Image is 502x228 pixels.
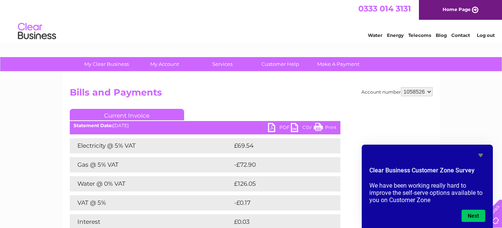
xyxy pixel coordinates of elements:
[70,195,232,210] td: VAT @ 5%
[70,157,232,172] td: Gas @ 5% VAT
[436,32,447,38] a: Blog
[70,109,184,120] a: Current Invoice
[369,166,485,179] h2: Clear Business Customer Zone Survey
[368,32,382,38] a: Water
[75,57,138,71] a: My Clear Business
[462,210,485,222] button: Next question
[232,138,325,153] td: £69.54
[451,32,470,38] a: Contact
[71,4,431,37] div: Clear Business is a trading name of Verastar Limited (registered in [GEOGRAPHIC_DATA] No. 3667643...
[358,4,411,13] a: 0333 014 3131
[268,123,291,134] a: PDF
[74,123,113,128] b: Statement Date:
[249,57,312,71] a: Customer Help
[70,138,232,153] td: Electricity @ 5% VAT
[70,87,433,102] h2: Bills and Payments
[369,182,485,204] p: We have been working really hard to improve the self-serve options available to you on Customer Zone
[476,151,485,160] button: Hide survey
[133,57,196,71] a: My Account
[369,151,485,222] div: Clear Business Customer Zone Survey
[387,32,404,38] a: Energy
[18,20,56,43] img: logo.png
[314,123,337,134] a: Print
[232,157,326,172] td: -£72.90
[477,32,495,38] a: Log out
[232,195,323,210] td: -£0.17
[291,123,314,134] a: CSV
[191,57,254,71] a: Services
[232,176,326,191] td: £126.05
[361,87,433,96] div: Account number
[307,57,370,71] a: Make A Payment
[70,176,232,191] td: Water @ 0% VAT
[408,32,431,38] a: Telecoms
[70,123,340,128] div: [DATE]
